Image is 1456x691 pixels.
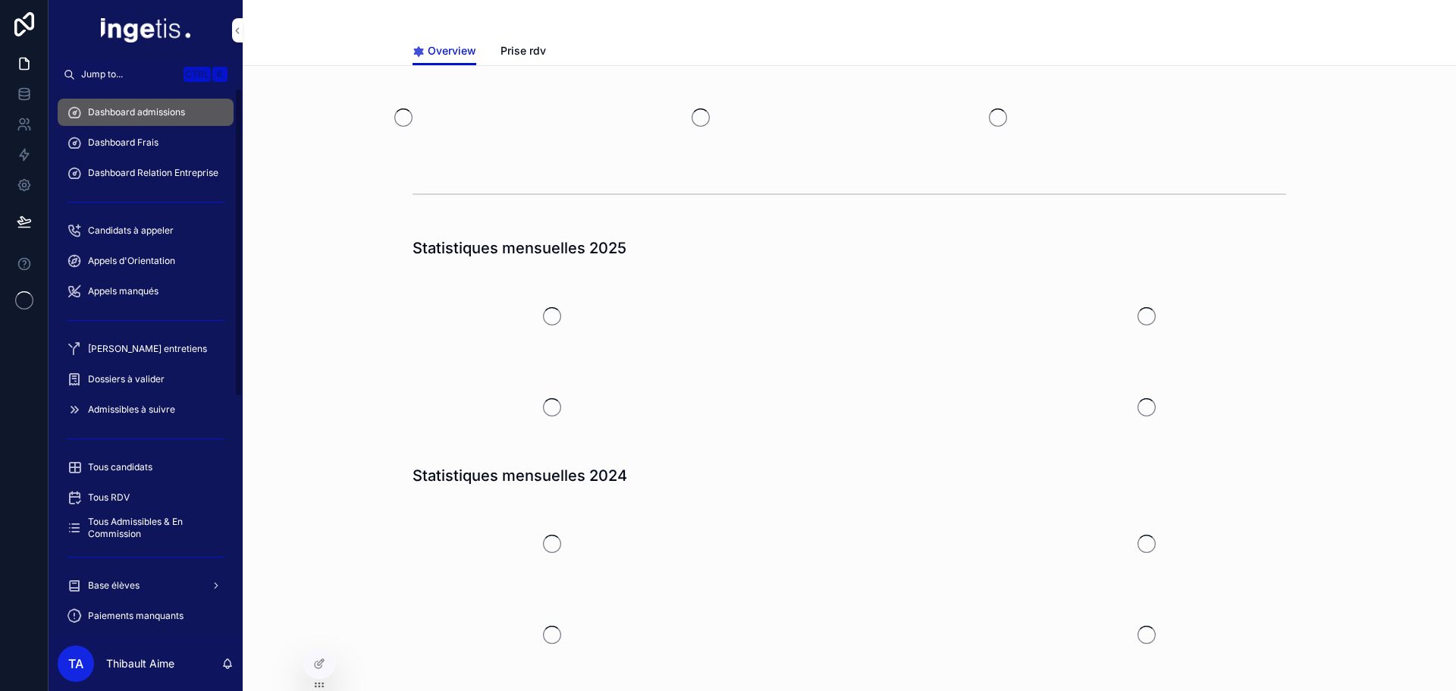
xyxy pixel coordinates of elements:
a: Dossiers à valider [58,366,234,393]
span: Tous Admissibles & En Commission [88,516,218,540]
a: Tous RDV [58,484,234,511]
span: Ctrl [184,67,211,82]
a: Dashboard Relation Entreprise [58,159,234,187]
a: Tous candidats [58,454,234,481]
div: scrollable content [49,88,243,636]
button: Jump to...CtrlK [58,61,234,88]
a: Admissibles à suivre [58,396,234,423]
a: Appels d'Orientation [58,247,234,275]
span: K [214,68,226,80]
span: Overview [428,43,476,58]
a: [PERSON_NAME] entretiens [58,335,234,363]
a: Overview [413,37,476,66]
span: Tous RDV [88,492,130,504]
span: Dashboard Relation Entreprise [88,167,218,179]
span: Dashboard Frais [88,137,158,149]
span: Admissibles à suivre [88,404,175,416]
span: Paiements manquants [88,610,184,622]
span: TA [68,655,83,673]
span: Candidats à appeler [88,225,174,237]
h1: Statistiques mensuelles 2025 [413,237,626,259]
span: Jump to... [81,68,177,80]
a: Candidats à appeler [58,217,234,244]
a: Paiements manquants [58,602,234,630]
a: Base élèves [58,572,234,599]
span: Appels manqués [88,285,158,297]
span: Dashboard admissions [88,106,185,118]
a: Tous Admissibles & En Commission [58,514,234,542]
span: Appels d'Orientation [88,255,175,267]
span: [PERSON_NAME] entretiens [88,343,207,355]
p: Thibault Aime [106,656,174,671]
span: Dossiers à valider [88,373,165,385]
a: Prise rdv [500,37,546,68]
a: Dashboard Frais [58,129,234,156]
img: App logo [101,18,190,42]
span: Tous candidats [88,461,152,473]
a: Appels manqués [58,278,234,305]
span: Base élèves [88,579,140,592]
h1: Statistiques mensuelles 2024 [413,465,627,486]
span: Prise rdv [500,43,546,58]
a: Dashboard admissions [58,99,234,126]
